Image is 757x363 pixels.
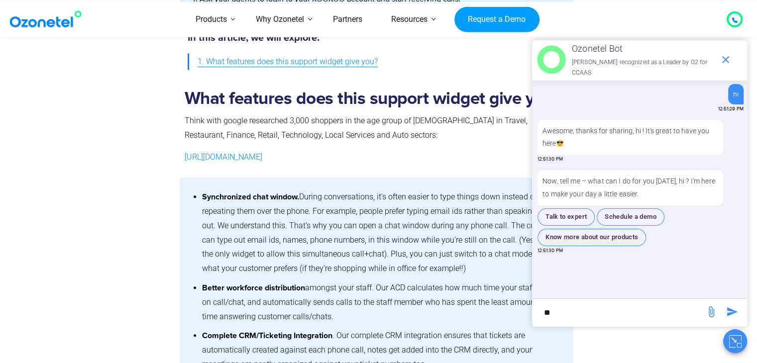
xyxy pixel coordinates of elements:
[718,105,744,113] span: 12:51:29 PM
[538,229,646,246] button: Know more about our products
[319,2,377,37] a: Partners
[188,33,565,43] h5: In this article, we will explore:
[538,170,723,205] p: Now, tell me – what can I do for you [DATE], hi ? I'm here to make your day a little easier.
[537,304,700,322] div: new-msg-input
[377,2,442,37] a: Resources
[556,140,563,147] img: 😎
[198,55,378,69] span: 1. What features does this support widget give you?
[202,187,564,278] li: During conversations, it’s often easier to type things down instead of repeating them over the ph...
[202,332,332,340] strong: Complete CRM/Ticketing Integration
[185,90,561,107] strong: What features does this support widget give you?
[185,114,569,143] p: Think with google researched 3,000 shoppers in the age group of [DEMOGRAPHIC_DATA] in Travel, Res...
[537,45,566,74] img: header
[202,278,564,326] li: amongst your staff. Our ACD calculates how much time your staff spends on call/chat, and automati...
[181,2,241,37] a: Products
[733,89,739,99] div: hi
[701,302,721,322] span: send message
[538,208,595,226] button: Talk to expert
[716,50,736,70] span: end chat or minimize
[538,156,563,163] span: 12:51:30 PM
[597,208,664,226] button: Schedule a demo
[241,2,319,37] a: Why Ozonetel
[198,53,378,71] a: 1. What features does this support widget give you?
[202,284,305,292] strong: Better workforce distribution
[538,247,563,255] span: 12:51:30 PM
[185,152,262,162] a: [URL][DOMAIN_NAME]
[454,6,540,32] a: Request a Demo
[572,57,715,79] p: [PERSON_NAME] recognized as a Leader by G2 for CCAAS
[572,41,715,57] p: Ozonetel Bot
[723,329,747,353] button: Close chat
[722,302,742,322] span: send message
[542,125,718,150] p: Awesome, thanks for sharing, hi ! It's great to have you here
[202,193,299,201] strong: Synchronized chat window.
